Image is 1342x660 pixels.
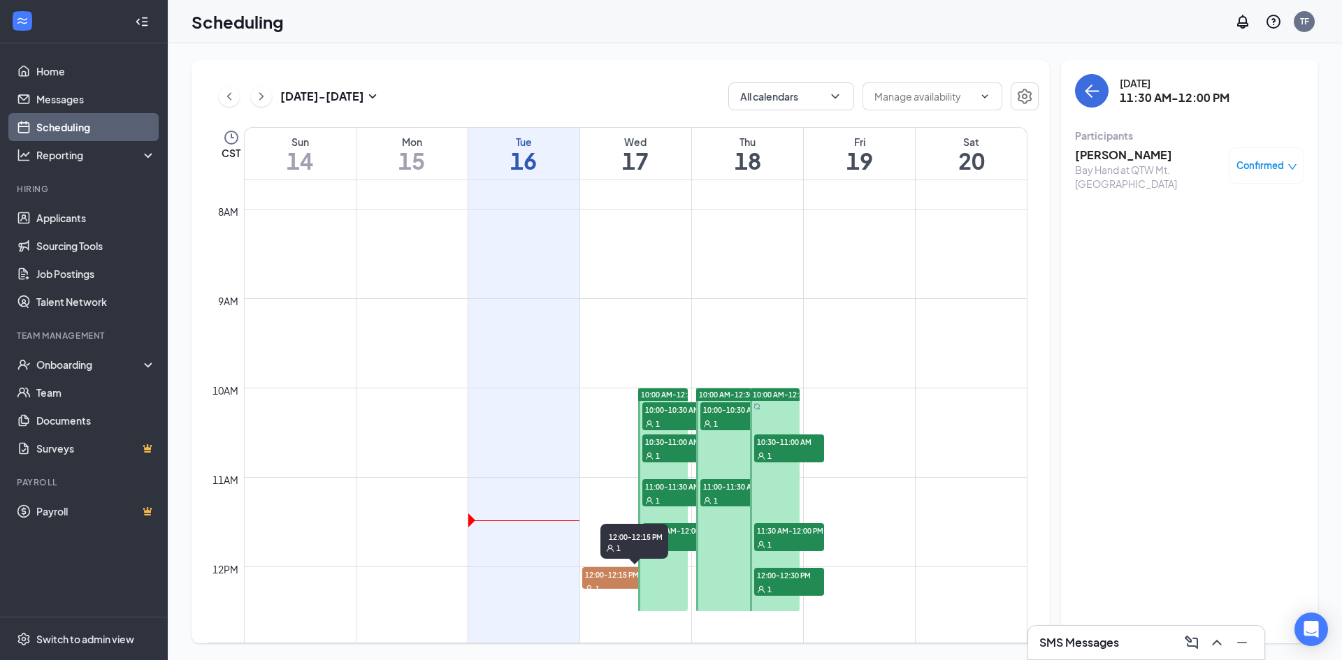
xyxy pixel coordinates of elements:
div: Bay Hand at QTW Mt. [GEOGRAPHIC_DATA] [1075,163,1222,191]
span: 11:00-11:30 AM [700,479,770,493]
svg: User [645,497,654,505]
a: September 15, 2025 [356,128,468,179]
svg: User [703,497,712,505]
svg: Notifications [1234,13,1251,30]
a: Documents [36,406,156,434]
h1: 15 [356,149,468,173]
h3: SMS Messages [1039,635,1119,650]
span: 1 [767,585,772,594]
span: 10:30-11:00 AM [642,434,712,448]
svg: ChevronDown [979,91,990,102]
span: 12:00-12:15 PM [582,567,652,581]
h1: 19 [804,149,915,173]
div: Wed [580,135,691,149]
svg: ChevronRight [254,88,268,105]
svg: User [757,585,765,594]
a: Home [36,57,156,85]
svg: User [703,420,712,428]
button: back-button [1075,74,1109,108]
div: Reporting [36,148,157,162]
h1: 14 [245,149,356,173]
div: Fri [804,135,915,149]
svg: QuestionInfo [1265,13,1282,30]
button: ComposeMessage [1181,631,1203,654]
a: Scheduling [36,113,156,141]
h3: 11:30 AM-12:00 PM [1120,90,1229,105]
a: PayrollCrown [36,497,156,525]
a: September 20, 2025 [916,128,1027,179]
span: 11:30 AM-12:00 PM [754,523,824,537]
svg: User [757,452,765,460]
span: 10:00 AM-12:30 PM [699,390,765,399]
svg: Analysis [17,148,31,162]
span: 1 [767,451,772,461]
div: Mon [356,135,468,149]
svg: WorkstreamLogo [15,14,29,28]
button: Minimize [1231,631,1253,654]
svg: Settings [1016,88,1033,105]
a: SurveysCrown [36,434,156,462]
div: 11am [210,472,241,487]
div: Sat [916,135,1027,149]
span: CST [222,146,240,160]
div: Open Intercom Messenger [1294,613,1328,646]
h1: 18 [692,149,803,173]
svg: Clock [223,129,240,146]
span: 1 [596,584,600,594]
div: Sun [245,135,356,149]
button: ChevronLeft [219,86,240,107]
h1: 16 [468,149,579,173]
span: 1 [656,419,660,429]
a: September 18, 2025 [692,128,803,179]
svg: ChevronLeft [222,88,236,105]
a: Talent Network [36,288,156,316]
h1: 20 [916,149,1027,173]
svg: User [585,585,593,593]
svg: ComposeMessage [1183,634,1200,651]
button: ChevronUp [1206,631,1228,654]
button: Settings [1011,82,1039,110]
div: TF [1300,15,1309,27]
h3: [DATE] - [DATE] [280,89,364,104]
a: September 14, 2025 [245,128,356,179]
svg: User [645,420,654,428]
div: [DATE] [1120,76,1229,90]
svg: Sync [753,403,760,410]
a: September 16, 2025 [468,128,579,179]
span: 11:00-11:30 AM [642,479,712,493]
svg: SmallChevronDown [364,88,381,105]
h1: 17 [580,149,691,173]
input: Manage availability [874,89,974,104]
div: Team Management [17,330,153,342]
svg: UserCheck [17,358,31,372]
span: 1 [714,419,718,429]
svg: Settings [17,632,31,646]
a: Messages [36,85,156,113]
span: 11:30 AM-12:00 PM [642,523,712,537]
span: 1 [616,543,621,553]
span: 1 [714,496,718,506]
span: 1 [767,540,772,550]
h1: Scheduling [192,10,284,34]
div: 10am [210,383,241,398]
span: 10:00-10:30 AM [700,402,770,416]
span: 12:00-12:30 PM [754,568,824,582]
h3: [PERSON_NAME] [1075,147,1222,163]
svg: Collapse [135,15,149,29]
a: Sourcing Tools [36,232,156,260]
svg: Minimize [1234,634,1250,651]
svg: ChevronUp [1208,634,1225,651]
div: Thu [692,135,803,149]
span: 10:00-10:30 AM [642,402,712,416]
div: Onboarding [36,358,144,372]
span: 10:30-11:00 AM [754,434,824,448]
a: Team [36,379,156,406]
span: 1 [656,496,660,506]
span: 12:00-12:15 PM [606,529,663,543]
span: 10:00 AM-12:30 PM [753,390,819,399]
span: 1 [656,451,660,461]
div: Hiring [17,183,153,195]
button: ChevronRight [251,86,272,107]
span: Confirmed [1236,159,1284,173]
